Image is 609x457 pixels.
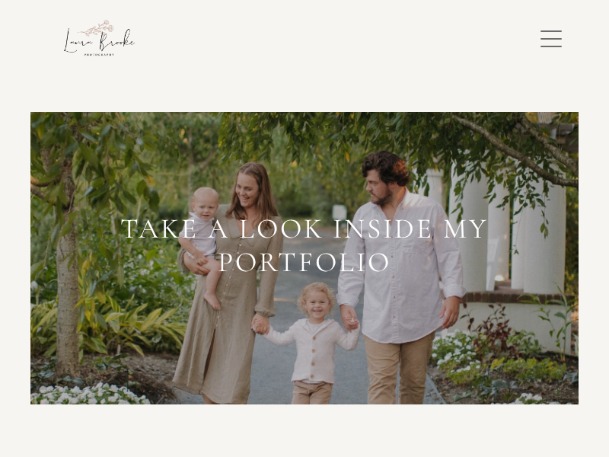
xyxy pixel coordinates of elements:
span: look [239,213,324,246]
img: Laura Brooke Photography [46,10,152,71]
span: my [443,213,489,246]
span: Take [120,213,199,246]
span: inside [333,213,434,246]
span: portfolio [218,246,391,280]
span: a [208,213,230,246]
